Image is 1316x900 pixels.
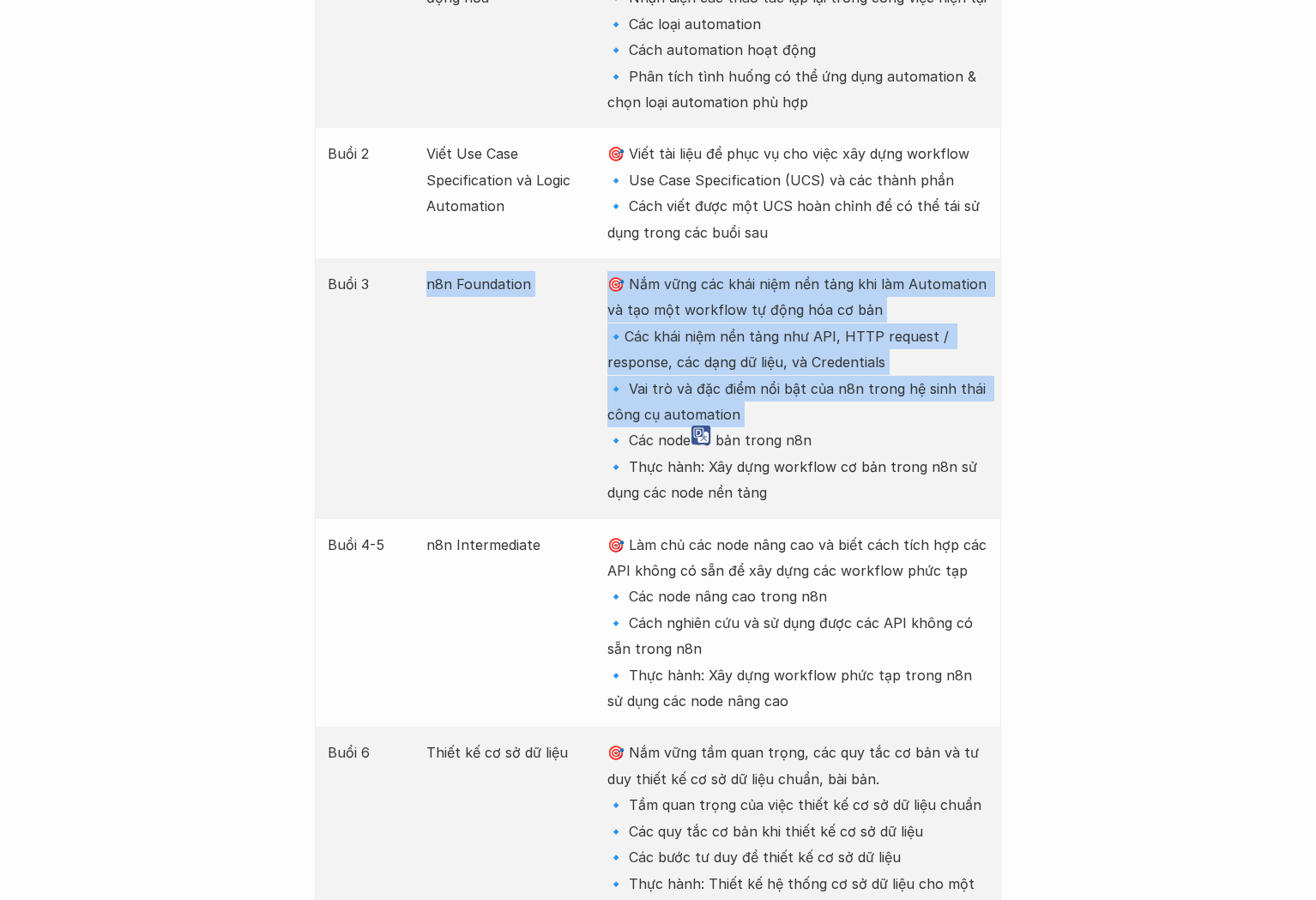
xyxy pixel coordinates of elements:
p: Buổi 6 [328,740,409,765]
p: n8n Intermediate [426,532,589,558]
p: 🎯 Làm chủ các node nâng cao và biết cách tích hợp các API không có sẵn để xây dựng các workflow p... [607,532,988,715]
p: Thiết kế cơ sở dữ liệu [426,740,589,765]
p: 🎯 Viết tài liệu để phục vụ cho việc xây dựng workflow 🔹 Use Case Specification (UCS) và các thành... [607,141,988,245]
p: 🎯 Nắm vững các khái niệm nền tảng khi làm Automation và tạo một workflow tự động hóa cơ bản 🔹Các ... [607,271,988,506]
p: n8n Foundation [426,271,589,297]
p: Viết Use Case Specification và Logic Automation [426,141,589,219]
p: Buổi 4-5 [328,532,409,558]
p: Buổi 2 [328,141,409,166]
p: Buổi 3 [328,271,409,297]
